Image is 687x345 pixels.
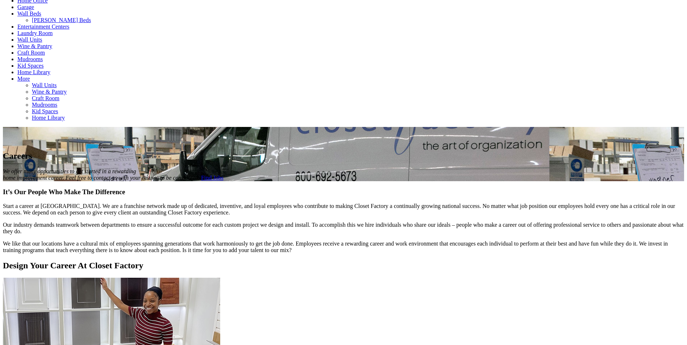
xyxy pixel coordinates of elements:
a: Kid Spaces [17,63,43,69]
a: Craft Room [17,50,45,56]
a: Mudrooms [32,102,57,108]
p: Start a career at [GEOGRAPHIC_DATA]. We are a franchise network made up of dedicated, inventive, ... [3,203,684,216]
a: Laundry Room [17,30,53,36]
a: [PERSON_NAME] Beds [32,17,91,23]
a: Find Jobs [201,175,223,181]
a: Kid Spaces [32,108,58,114]
a: Wall Units [17,37,42,43]
a: Wall Beds [17,10,41,17]
p: Our industry demands teamwork between departments to ensure a successful outcome for each custom ... [3,222,684,235]
a: Wine & Pantry [17,43,52,49]
a: Garage [17,4,34,10]
a: Wall Units [32,82,56,88]
em: We offer many opportunities to get started in a rewarding home improvement career. Feel free to c... [3,168,200,181]
h3: It’s Our People Who Make The Difference [3,188,684,196]
h2: Design Your Career At Closet Factory [3,261,684,271]
a: More menu text will display only on big screen [17,76,30,82]
a: Wine & Pantry [32,89,67,95]
h1: Careers [3,151,684,161]
a: Home Library [17,69,50,75]
a: Entertainment Centers [17,24,70,30]
a: Mudrooms [17,56,43,62]
a: Home Library [32,115,65,121]
p: We like that our locations have a cultural mix of employees spanning generations that work harmon... [3,240,684,254]
a: Craft Room [32,95,59,101]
